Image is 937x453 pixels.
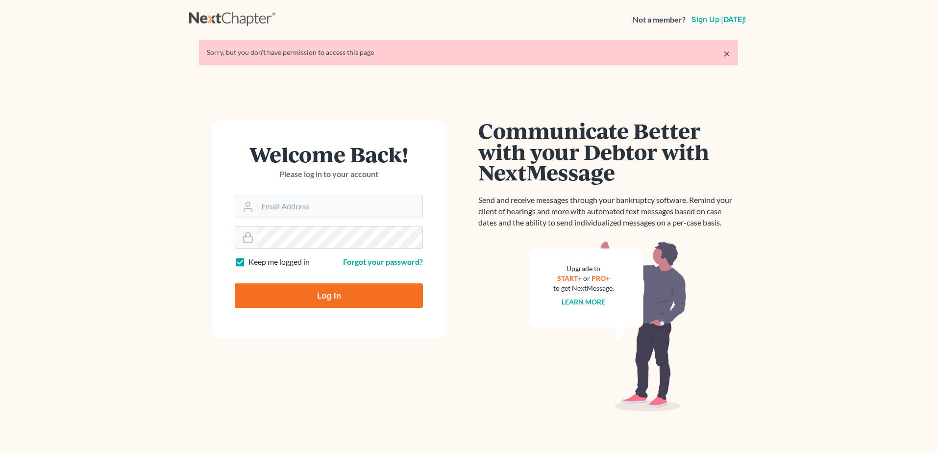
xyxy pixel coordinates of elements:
[690,16,748,24] a: Sign up [DATE]!
[530,240,687,412] img: nextmessage_bg-59042aed3d76b12b5cd301f8e5b87938c9018125f34e5fa2b7a6b67550977c72.svg
[235,169,423,180] p: Please log in to your account
[235,144,423,165] h1: Welcome Back!
[553,283,614,293] div: to get NextMessage.
[478,195,738,228] p: Send and receive messages through your bankruptcy software. Remind your client of hearings and mo...
[343,257,423,266] a: Forgot your password?
[248,256,310,268] label: Keep me logged in
[478,120,738,183] h1: Communicate Better with your Debtor with NextMessage
[553,264,614,274] div: Upgrade to
[235,283,423,308] input: Log In
[584,274,591,282] span: or
[633,14,686,25] strong: Not a member?
[207,48,730,57] div: Sorry, but you don't have permission to access this page
[592,274,610,282] a: PRO+
[562,298,606,306] a: Learn more
[558,274,582,282] a: START+
[723,48,730,59] a: ×
[257,196,422,218] input: Email Address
